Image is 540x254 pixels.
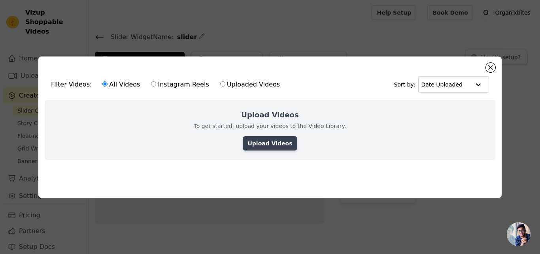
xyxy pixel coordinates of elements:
div: Open chat [507,222,531,246]
label: Uploaded Videos [220,79,280,90]
h2: Upload Videos [241,109,298,120]
p: To get started, upload your videos to the Video Library. [194,122,346,130]
button: Close modal [486,63,495,72]
label: Instagram Reels [151,79,209,90]
a: Upload Videos [243,136,297,151]
div: Filter Videos: [51,75,284,94]
div: Sort by: [394,76,489,93]
label: All Videos [102,79,140,90]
